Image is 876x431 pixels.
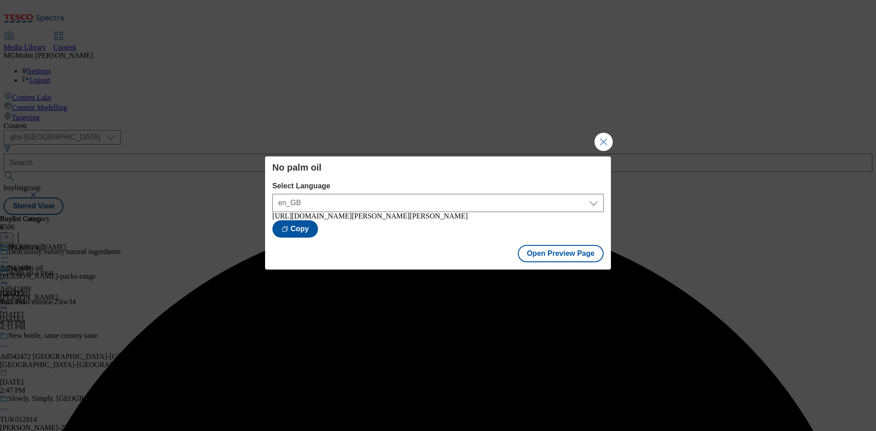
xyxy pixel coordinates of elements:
button: Open Preview Page [518,245,604,262]
h4: No palm oil [272,162,604,173]
label: Select Language [272,182,604,190]
div: Modal [265,156,611,270]
button: Close Modal [594,133,613,151]
div: [URL][DOMAIN_NAME][PERSON_NAME][PERSON_NAME] [272,212,604,220]
button: Copy [272,220,318,238]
